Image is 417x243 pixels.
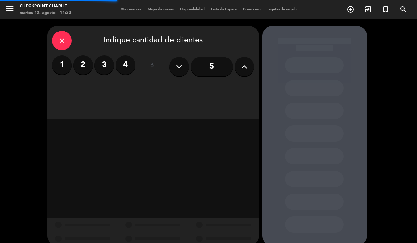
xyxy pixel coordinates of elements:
[208,8,240,11] span: Lista de Espera
[73,55,93,75] label: 2
[144,8,177,11] span: Mapa de mesas
[364,6,372,13] i: exit_to_app
[5,4,15,14] i: menu
[94,55,114,75] label: 3
[20,3,71,10] div: Checkpoint Charlie
[382,6,390,13] i: turned_in_not
[240,8,264,11] span: Pre-acceso
[347,6,354,13] i: add_circle_outline
[399,6,407,13] i: search
[52,55,72,75] label: 1
[142,55,163,78] div: ó
[117,8,144,11] span: Mis reservas
[264,8,300,11] span: Tarjetas de regalo
[116,55,135,75] label: 4
[5,4,15,16] button: menu
[52,31,254,50] div: Indique cantidad de clientes
[20,10,71,16] div: martes 12. agosto - 11:33
[177,8,208,11] span: Disponibilidad
[58,37,66,45] i: close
